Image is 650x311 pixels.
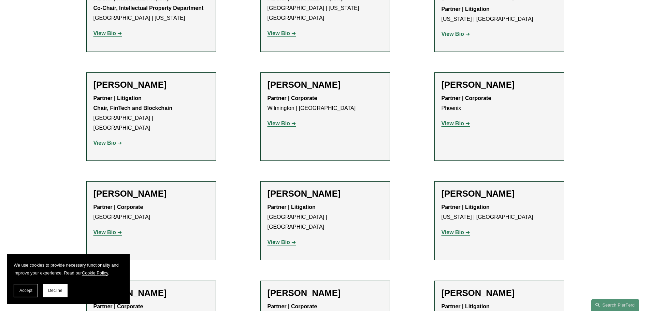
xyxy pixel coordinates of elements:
[268,30,290,36] strong: View Bio
[93,202,209,222] p: [GEOGRAPHIC_DATA]
[43,284,68,297] button: Decline
[442,31,464,37] strong: View Bio
[442,121,470,126] a: View Bio
[442,80,557,90] h2: [PERSON_NAME]
[268,95,317,101] strong: Partner | Corporate
[19,288,32,293] span: Accept
[7,254,130,304] section: Cookie banner
[268,239,296,245] a: View Bio
[93,288,209,298] h2: [PERSON_NAME]
[442,202,557,222] p: [US_STATE] | [GEOGRAPHIC_DATA]
[14,261,123,277] p: We use cookies to provide necessary functionality and improve your experience. Read our .
[442,204,490,210] strong: Partner | Litigation
[442,303,490,309] strong: Partner | Litigation
[48,288,62,293] span: Decline
[591,299,639,311] a: Search this site
[442,188,557,199] h2: [PERSON_NAME]
[93,303,143,309] strong: Partner | Corporate
[82,270,108,275] a: Cookie Policy
[442,229,470,235] a: View Bio
[442,6,490,12] strong: Partner | Litigation
[442,31,470,37] a: View Bio
[268,30,296,36] a: View Bio
[442,94,557,113] p: Phoenix
[93,30,116,36] strong: View Bio
[268,94,383,113] p: Wilmington | [GEOGRAPHIC_DATA]
[442,95,491,101] strong: Partner | Corporate
[268,202,383,232] p: [GEOGRAPHIC_DATA] | [GEOGRAPHIC_DATA]
[268,121,296,126] a: View Bio
[93,140,116,146] strong: View Bio
[93,94,209,133] p: [GEOGRAPHIC_DATA] | [GEOGRAPHIC_DATA]
[442,288,557,298] h2: [PERSON_NAME]
[93,30,122,36] a: View Bio
[93,188,209,199] h2: [PERSON_NAME]
[268,80,383,90] h2: [PERSON_NAME]
[442,121,464,126] strong: View Bio
[93,95,173,111] strong: Partner | Litigation Chair, FinTech and Blockchain
[268,239,290,245] strong: View Bio
[442,229,464,235] strong: View Bio
[93,80,209,90] h2: [PERSON_NAME]
[14,284,38,297] button: Accept
[93,140,122,146] a: View Bio
[268,288,383,298] h2: [PERSON_NAME]
[268,303,317,309] strong: Partner | Corporate
[268,204,316,210] strong: Partner | Litigation
[268,121,290,126] strong: View Bio
[93,204,143,210] strong: Partner | Corporate
[442,4,557,24] p: [US_STATE] | [GEOGRAPHIC_DATA]
[268,188,383,199] h2: [PERSON_NAME]
[93,229,122,235] a: View Bio
[93,229,116,235] strong: View Bio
